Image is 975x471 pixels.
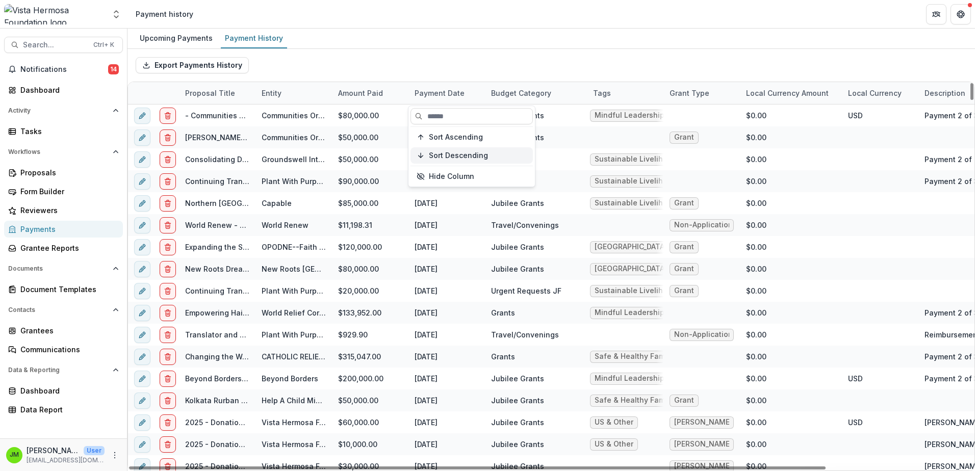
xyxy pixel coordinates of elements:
div: Amount Paid [332,82,408,104]
div: Proposals [20,167,115,178]
div: - Communities Organizing For Haitian Engagement and Development (COFHED) [185,110,249,121]
button: edit [134,239,150,255]
div: Mindful Leadership [595,308,664,317]
button: edit [134,108,150,124]
div: $85,000.00 [332,192,408,214]
div: Jubilee Grants [491,395,544,406]
button: edit [134,283,150,299]
div: [DATE] [408,258,485,280]
div: $0.00 [740,389,842,411]
div: $50,000.00 [332,389,408,411]
p: User [84,446,105,455]
button: Open Data & Reporting [4,362,123,378]
div: $0.00 [740,214,842,236]
button: Get Help [951,4,971,24]
span: Documents [8,265,109,272]
div: [PERSON_NAME]/Power to Girls [GEOGRAPHIC_DATA] [185,132,249,143]
a: Help A Child Ministry [262,396,336,405]
div: Dashboard [20,85,115,95]
div: Proposal Title [179,88,241,98]
span: [PERSON_NAME] Award [674,462,729,470]
div: Tags [587,82,663,104]
a: Communities Organizing for Haitian Engagement and Development (COFHED) [262,111,537,120]
div: [DATE] [408,302,485,324]
div: [DATE] [408,368,485,389]
button: edit [134,151,150,168]
div: US & Other [595,440,633,449]
div: Travel/Convenings [491,329,559,340]
div: Payment Date [408,82,485,104]
div: Sustainable Livelihoods [595,155,681,164]
div: [GEOGRAPHIC_DATA] [595,243,667,251]
div: $11,198.31 [332,214,408,236]
button: delete [160,371,176,387]
div: Budget Category [485,82,587,104]
div: $50,000.00 [332,148,408,170]
div: Sustainable Livelihoods [595,286,681,295]
div: USD [842,368,918,389]
a: World Renew [262,221,309,229]
div: $133,952.00 [332,302,408,324]
a: Tasks [4,123,123,140]
button: delete [160,108,176,124]
div: Amount Paid [332,88,389,98]
a: Dashboard [4,82,123,98]
button: delete [160,129,176,146]
button: edit [134,327,150,343]
div: $20,000.00 [332,280,408,302]
span: Search... [23,41,87,49]
div: Mindful Leadership [595,111,664,120]
div: [DATE] [408,346,485,368]
a: Groundswell International, Inc. [262,155,372,164]
div: Jubilee Grants [491,242,544,252]
span: Sort Ascending [429,133,483,142]
div: USD [842,104,918,126]
div: Grant Type [663,82,740,104]
div: Changing the Way We Care-[GEOGRAPHIC_DATA] (Chanje [PERSON_NAME] (CHANJE)) – Phase II - Catholic ... [185,351,249,362]
div: Payment History [221,31,287,45]
a: Vista Hermosa Foundation Grants [262,418,382,427]
div: [DATE] [408,280,485,302]
a: Beyond Borders [262,374,318,383]
button: edit [134,217,150,233]
button: delete [160,283,176,299]
button: Open Activity [4,102,123,119]
div: Expanding the Spirit of Konbit [185,242,249,252]
div: $0.00 [740,148,842,170]
div: Jubilee Grants [491,439,544,450]
button: edit [134,436,150,453]
div: [DATE] [408,214,485,236]
button: edit [134,195,150,212]
button: Sort Descending [410,147,533,164]
button: edit [134,349,150,365]
span: Non-Application [674,330,729,339]
div: $0.00 [740,280,842,302]
div: Local Currency [842,82,918,104]
div: $0.00 [740,411,842,433]
div: $120,000.00 [332,236,408,258]
div: Local Currency [842,88,908,98]
div: Payments [20,224,115,234]
a: Proposals [4,164,123,181]
span: Grant [674,243,694,251]
a: World Relief Corp of National Association of [DEMOGRAPHIC_DATA] [262,308,500,317]
span: Data & Reporting [8,367,109,374]
div: $80,000.00 [332,104,408,126]
div: World Renew - 2025 - Donation/Reimbursement [185,220,249,230]
div: Proposal Title [179,82,255,104]
div: Tasks [20,126,115,137]
div: Northern [GEOGRAPHIC_DATA] Climate Change Resilience Action [185,198,249,208]
div: Consolidating Development and Resilience in Rural [GEOGRAPHIC_DATA] - Groundswell International, ... [185,154,249,165]
nav: breadcrumb [132,7,197,21]
div: [DATE] [408,192,485,214]
div: Document Templates [20,284,115,295]
button: More [109,449,121,461]
div: $0.00 [740,368,842,389]
div: $0.00 [740,258,842,280]
a: Vista Hermosa Foundation Grants [262,440,382,449]
div: [GEOGRAPHIC_DATA] [595,265,667,273]
a: Vista Hermosa Foundation Grants [262,462,382,470]
button: delete [160,305,176,321]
